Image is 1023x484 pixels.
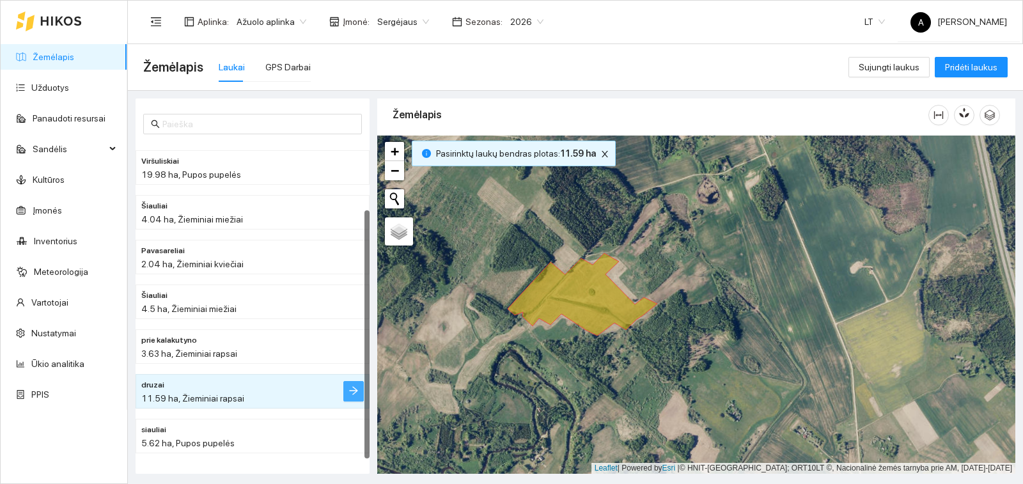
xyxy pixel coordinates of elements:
span: Įmonė : [343,15,370,29]
span: arrow-right [348,386,359,398]
button: column-width [928,105,949,125]
a: Layers [385,217,413,246]
a: Leaflet [595,464,618,472]
span: menu-fold [150,16,162,27]
span: A [918,12,924,33]
span: Šiauliai [141,200,168,212]
a: Vartotojai [31,297,68,308]
button: Sujungti laukus [848,57,930,77]
span: calendar [452,17,462,27]
span: Žemėlapis [143,57,203,77]
button: Pridėti laukus [935,57,1008,77]
button: menu-fold [143,9,169,35]
span: close [598,150,612,159]
a: Žemėlapis [33,52,74,62]
span: siauliai [141,424,166,436]
span: | [678,464,680,472]
span: shop [329,17,340,27]
a: Inventorius [34,236,77,246]
div: Laukai [219,60,245,74]
span: + [391,143,399,159]
span: Šiauliai [141,290,168,302]
a: Sujungti laukus [848,62,930,72]
span: Sergėjaus [377,12,429,31]
span: Sezonas : [465,15,503,29]
span: 11.59 ha, Žieminiai rapsai [141,393,244,403]
span: druzai [141,379,164,391]
a: Pridėti laukus [935,62,1008,72]
span: Pridėti laukus [945,60,997,74]
span: 19.98 ha, Pupos pupelės [141,169,241,180]
button: arrow-right [343,381,364,402]
a: PPIS [31,389,49,400]
span: Ažuolo aplinka [237,12,306,31]
a: Ūkio analitika [31,359,84,369]
a: Zoom in [385,142,404,161]
a: Panaudoti resursai [33,113,105,123]
span: − [391,162,399,178]
div: GPS Darbai [265,60,311,74]
span: [PERSON_NAME] [910,17,1007,27]
span: 2.04 ha, Žieminiai kviečiai [141,259,244,269]
span: Aplinka : [198,15,229,29]
button: close [597,146,613,162]
a: Įmonės [33,205,62,215]
b: 11.59 ha [560,148,596,159]
span: prie kalakutyno [141,334,197,347]
a: Meteorologija [34,267,88,277]
span: 5.62 ha, Pupos pupelės [141,438,235,448]
button: Initiate a new search [385,189,404,208]
span: Pavasareliai [141,245,185,257]
span: search [151,120,160,129]
span: 4.5 ha, Žieminiai miežiai [141,304,237,314]
span: column-width [929,110,948,120]
a: Užduotys [31,82,69,93]
div: | Powered by © HNIT-[GEOGRAPHIC_DATA]; ORT10LT ©, Nacionalinė žemės tarnyba prie AM, [DATE]-[DATE] [591,463,1015,474]
span: info-circle [422,149,431,158]
input: Paieška [162,117,354,131]
span: Viršuliskiai [141,155,179,168]
a: Zoom out [385,161,404,180]
a: Esri [662,464,676,472]
a: Kultūros [33,175,65,185]
span: 4.04 ha, Žieminiai miežiai [141,214,243,224]
div: Žemėlapis [393,97,928,133]
span: Pasirinktų laukų bendras plotas : [436,146,596,160]
span: Sujungti laukus [859,60,919,74]
span: 2026 [510,12,543,31]
span: layout [184,17,194,27]
span: 3.63 ha, Žieminiai rapsai [141,348,237,359]
a: Nustatymai [31,328,76,338]
span: Sandėlis [33,136,105,162]
span: LT [864,12,885,31]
